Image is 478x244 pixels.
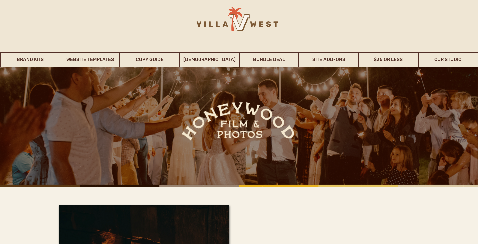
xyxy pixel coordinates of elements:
[240,52,299,67] a: Bundle Deal
[419,52,478,67] a: Our Studio
[359,52,418,67] a: $35 or Less
[60,52,119,67] a: Website Templates
[299,52,358,67] a: Site Add-Ons
[1,52,60,67] a: Brand Kits
[120,52,179,67] a: Copy Guide
[180,52,239,67] a: [DEMOGRAPHIC_DATA]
